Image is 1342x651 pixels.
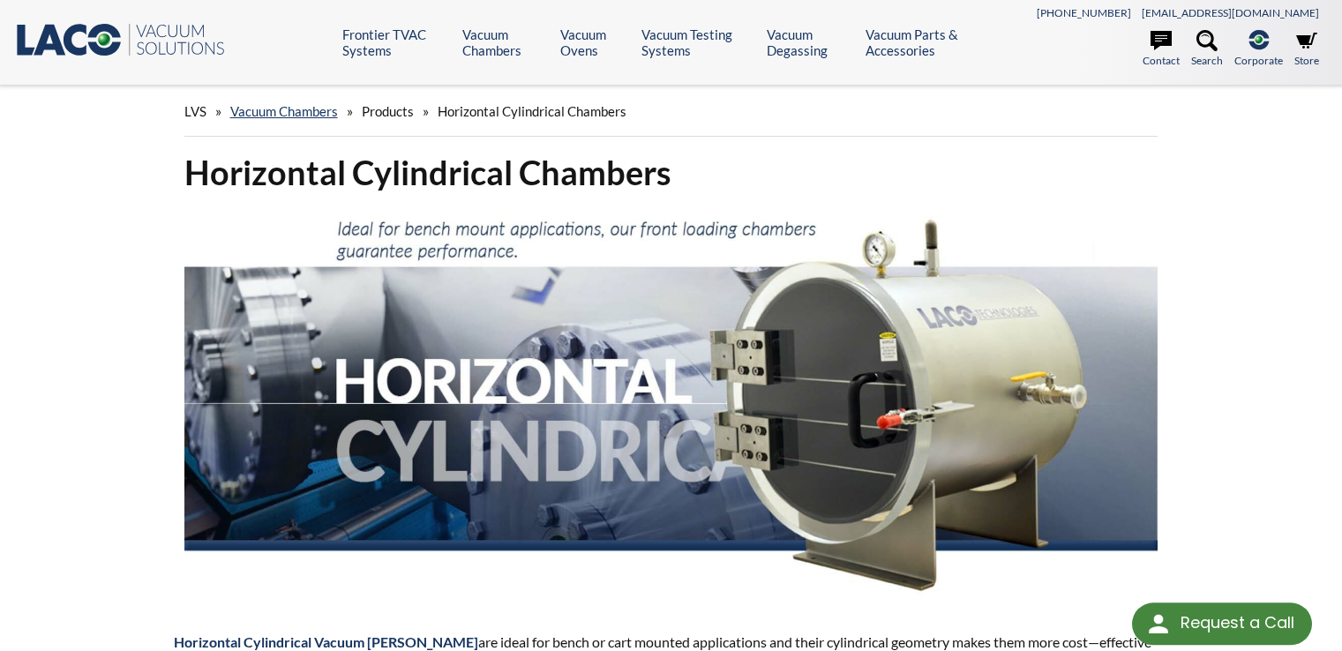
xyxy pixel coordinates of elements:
[1181,602,1294,643] div: Request a Call
[184,208,1158,598] img: Horizontal Cylindrical header
[1191,30,1223,69] a: Search
[462,26,547,58] a: Vacuum Chambers
[1142,6,1319,19] a: [EMAIL_ADDRESS][DOMAIN_NAME]
[1037,6,1131,19] a: [PHONE_NUMBER]
[1143,30,1180,69] a: Contact
[1234,52,1283,69] span: Corporate
[1144,610,1173,638] img: round button
[1132,602,1312,645] div: Request a Call
[230,103,338,119] a: Vacuum Chambers
[362,103,414,119] span: Products
[184,86,1158,137] div: » » »
[184,151,1158,194] h1: Horizontal Cylindrical Chambers
[1294,30,1319,69] a: Store
[342,26,449,58] a: Frontier TVAC Systems
[174,633,478,650] strong: Horizontal Cylindrical Vacuum [PERSON_NAME]
[560,26,628,58] a: Vacuum Ovens
[641,26,753,58] a: Vacuum Testing Systems
[866,26,995,58] a: Vacuum Parts & Accessories
[767,26,852,58] a: Vacuum Degassing
[438,103,626,119] span: Horizontal Cylindrical Chambers
[184,103,206,119] span: LVS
